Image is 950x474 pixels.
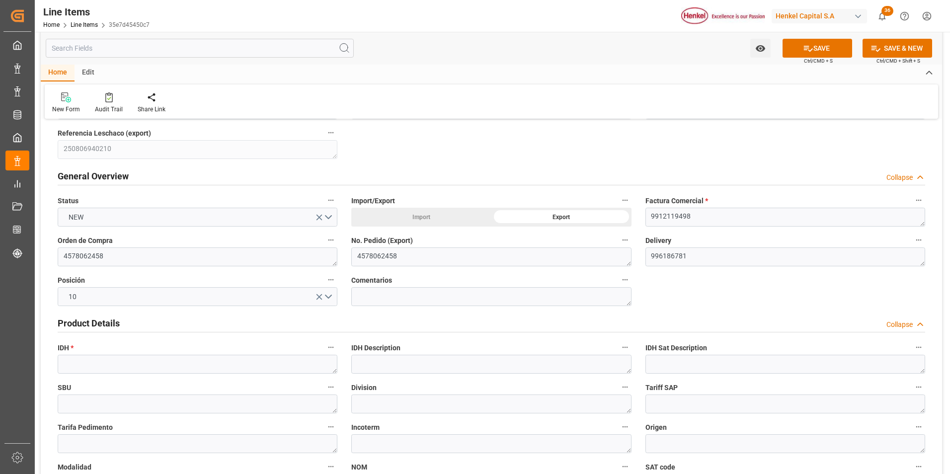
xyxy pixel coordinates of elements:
[95,105,123,114] div: Audit Trail
[351,275,392,286] span: Comentarios
[886,319,913,330] div: Collapse
[619,194,632,207] button: Import/Export
[619,234,632,246] button: No. Pedido (Export)
[645,343,707,353] span: IDH Sat Description
[871,5,893,27] button: show 36 new notifications
[64,292,81,302] span: 10
[351,196,395,206] span: Import/Export
[324,273,337,286] button: Posición
[351,343,400,353] span: IDH Description
[804,57,833,65] span: Ctrl/CMD + S
[324,126,337,139] button: Referencia Leschaco (export)
[876,57,920,65] span: Ctrl/CMD + Shift + S
[645,383,678,393] span: Tariff SAP
[772,6,871,25] button: Henkel Capital S.A
[58,383,71,393] span: SBU
[58,196,79,206] span: Status
[912,341,925,354] button: IDH Sat Description
[324,420,337,433] button: Tarifa Pedimento
[58,169,129,183] h2: General Overview
[912,381,925,394] button: Tariff SAP
[43,4,150,19] div: Line Items
[645,208,925,227] textarea: 9912119498
[645,236,671,246] span: Delivery
[138,105,165,114] div: Share Link
[645,422,667,433] span: Origen
[645,462,675,473] span: SAT code
[681,7,765,25] img: Henkel%20logo.jpg_1689854090.jpg
[58,287,337,306] button: open menu
[351,236,413,246] span: No. Pedido (Export)
[324,234,337,246] button: Orden de Compra
[645,196,708,206] span: Factura Comercial
[886,172,913,183] div: Collapse
[64,212,88,223] span: NEW
[351,383,377,393] span: Division
[58,140,337,159] textarea: 250806940210
[58,128,151,139] span: Referencia Leschaco (export)
[52,105,80,114] div: New Form
[351,247,631,266] textarea: 4578062458
[58,343,74,353] span: IDH
[893,5,916,27] button: Help Center
[41,65,75,81] div: Home
[491,208,632,227] div: Export
[881,6,893,16] span: 36
[912,420,925,433] button: Origen
[324,194,337,207] button: Status
[750,39,771,58] button: open menu
[351,462,367,473] span: NOM
[619,341,632,354] button: IDH Description
[58,247,337,266] textarea: 4578062458
[783,39,852,58] button: SAVE
[772,9,867,23] div: Henkel Capital S.A
[58,236,113,246] span: Orden de Compra
[619,420,632,433] button: Incoterm
[863,39,932,58] button: SAVE & NEW
[324,460,337,473] button: Modalidad
[619,273,632,286] button: Comentarios
[43,21,60,28] a: Home
[645,247,925,266] textarea: 996186781
[75,65,102,81] div: Edit
[58,422,113,433] span: Tarifa Pedimento
[351,422,380,433] span: Incoterm
[58,208,337,227] button: open menu
[71,21,98,28] a: Line Items
[912,194,925,207] button: Factura Comercial *
[324,341,337,354] button: IDH *
[58,462,91,473] span: Modalidad
[58,275,85,286] span: Posición
[46,39,354,58] input: Search Fields
[912,460,925,473] button: SAT code
[912,234,925,246] button: Delivery
[619,460,632,473] button: NOM
[619,381,632,394] button: Division
[324,381,337,394] button: SBU
[351,208,491,227] div: Import
[58,316,120,330] h2: Product Details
